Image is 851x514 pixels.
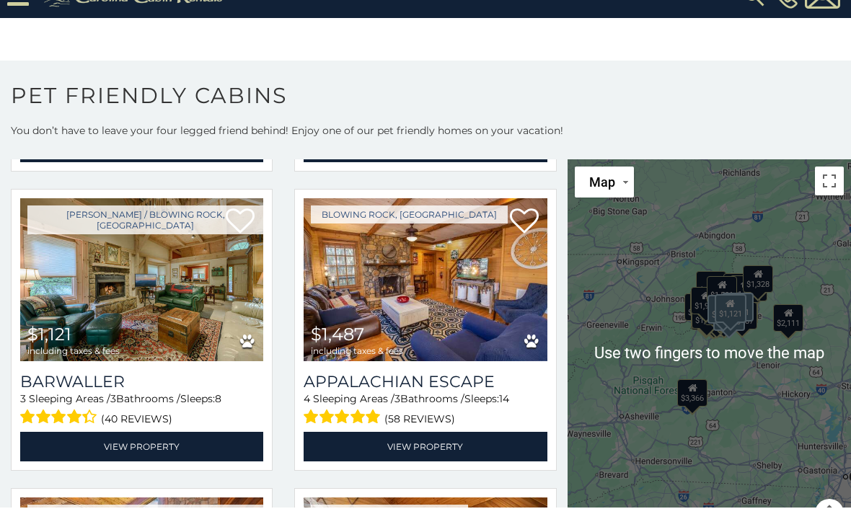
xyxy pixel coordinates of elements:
[815,173,844,202] button: Toggle fullscreen view
[20,205,263,368] img: Barwaller
[700,309,730,337] div: $1,739
[723,280,754,307] div: $1,208
[692,309,722,336] div: $2,337
[27,330,71,351] span: $1,121
[715,300,746,329] div: $1,121
[773,310,803,337] div: $2,111
[691,293,721,321] div: $1,937
[311,212,508,230] a: Blowing Rock, [GEOGRAPHIC_DATA]
[384,416,455,435] span: (58 reviews)
[311,330,364,351] span: $1,487
[304,205,547,368] a: Appalachian Escape $1,487 including taxes & fees
[394,399,400,412] span: 3
[20,399,26,412] span: 3
[27,212,263,241] a: [PERSON_NAME] / Blowing Rock, [GEOGRAPHIC_DATA]
[499,399,509,412] span: 14
[20,205,263,368] a: Barwaller $1,121 including taxes & fees
[696,277,726,304] div: $2,355
[575,173,634,204] button: Change map style
[20,398,263,435] div: Sleeping Areas / Bathrooms / Sleeps:
[714,308,746,337] div: $1,500
[101,416,172,435] span: (40 reviews)
[684,300,715,327] div: $1,678
[20,438,263,468] a: View Property
[589,181,615,196] span: Map
[743,271,773,298] div: $1,328
[110,399,116,412] span: 3
[304,399,310,412] span: 4
[311,353,403,362] span: including taxes & fees
[708,301,740,330] div: $1,471
[27,353,120,362] span: including taxes & fees
[304,398,547,435] div: Sleeping Areas / Bathrooms / Sleeps:
[304,378,547,398] a: Appalachian Escape
[20,378,263,398] a: Barwaller
[707,282,737,309] div: $1,501
[510,213,539,244] a: Add to favorites
[215,399,221,412] span: 8
[304,205,547,368] img: Appalachian Escape
[304,438,547,468] a: View Property
[678,385,708,412] div: $3,366
[722,299,754,328] div: $2,161
[692,307,722,334] div: $1,716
